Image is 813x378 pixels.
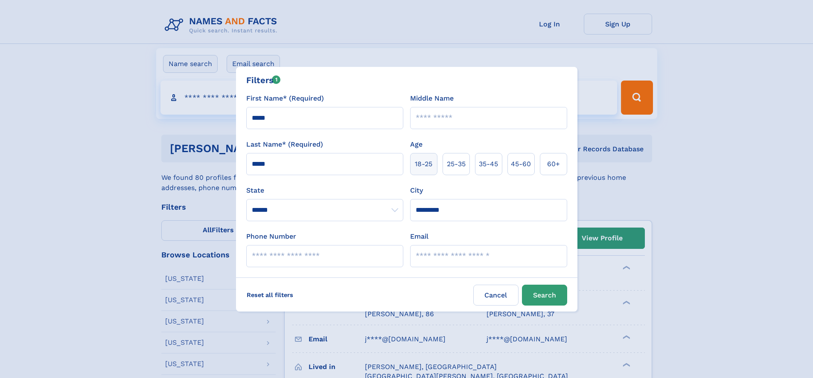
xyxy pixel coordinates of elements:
label: Cancel [473,285,519,306]
button: Search [522,285,567,306]
label: First Name* (Required) [246,93,324,104]
label: City [410,185,423,196]
span: 35‑45 [479,159,498,169]
label: Phone Number [246,231,296,242]
label: Age [410,139,423,150]
label: Email [410,231,428,242]
span: 60+ [547,159,560,169]
div: Filters [246,74,281,87]
label: Reset all filters [241,285,299,305]
label: Last Name* (Required) [246,139,323,150]
label: Middle Name [410,93,454,104]
span: 45‑60 [511,159,531,169]
label: State [246,185,403,196]
span: 18‑25 [415,159,432,169]
span: 25‑35 [447,159,466,169]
